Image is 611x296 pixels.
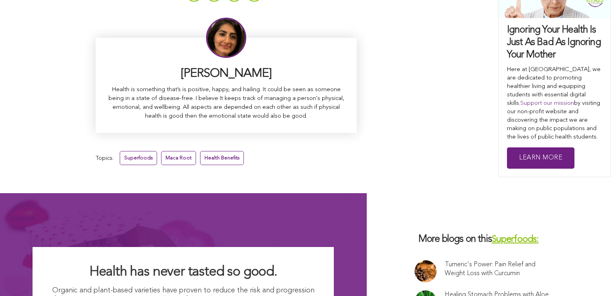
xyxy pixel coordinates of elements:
a: Learn More [507,147,574,169]
h2: Health has never tasted so good. [49,263,318,281]
p: Health is something that’s is positive, happy, and hailing. It could be seen as someone being in ... [108,86,345,121]
a: Health Benefits [200,151,244,165]
a: Superfoods: [492,235,539,244]
a: Superfoods [120,151,157,165]
a: Tumeric's Power: Pain Relief and Weight Loss with Curcumin [445,260,556,278]
a: Maca Root [161,151,196,165]
h3: [PERSON_NAME] [108,66,345,82]
span: Topics: [96,153,114,164]
h3: More blogs on this [415,233,563,246]
img: Sitara Darvish [206,18,246,58]
iframe: Chat Widget [571,257,611,296]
